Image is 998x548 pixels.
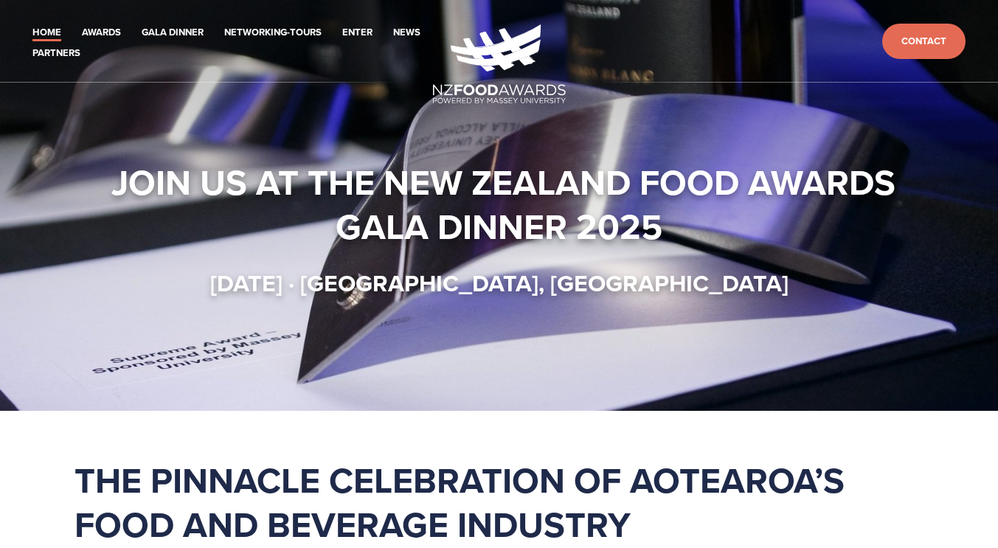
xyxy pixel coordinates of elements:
[82,24,121,41] a: Awards
[32,24,61,41] a: Home
[74,458,924,547] h1: The pinnacle celebration of Aotearoa’s food and beverage industry
[393,24,420,41] a: News
[111,156,904,252] strong: Join us at the New Zealand Food Awards Gala Dinner 2025
[224,24,322,41] a: Networking-Tours
[210,266,789,300] strong: [DATE] · [GEOGRAPHIC_DATA], [GEOGRAPHIC_DATA]
[882,24,966,60] a: Contact
[32,45,80,62] a: Partners
[142,24,204,41] a: Gala Dinner
[342,24,372,41] a: Enter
